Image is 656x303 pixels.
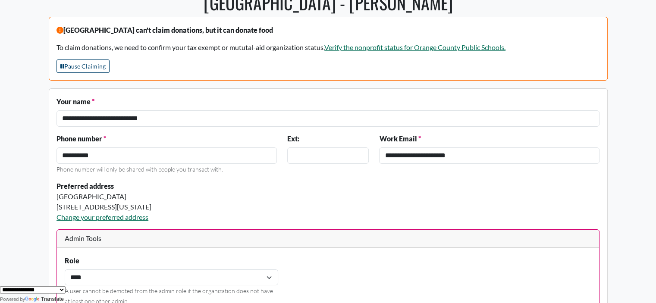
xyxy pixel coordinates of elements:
label: Work Email [379,134,421,144]
a: Translate [25,296,64,302]
strong: Preferred address [56,182,114,190]
label: Phone number [56,134,106,144]
div: [GEOGRAPHIC_DATA] [56,191,369,202]
a: Change your preferred address [56,213,148,221]
div: Admin Tools [57,230,599,248]
label: Role [65,256,79,266]
a: Verify the nonprofit status for Orange County Public Schools. [324,43,505,51]
label: Ext: [287,134,299,144]
p: To claim donations, we need to confirm your tax exempt or mututal-aid organization status. [56,42,600,53]
button: Pause Claiming [56,59,110,73]
img: Google Translate [25,297,41,303]
div: [STREET_ADDRESS][US_STATE] [56,202,369,212]
p: [GEOGRAPHIC_DATA] can't claim donations, but it can donate food [56,25,600,35]
small: Phone number will only be shared with people you transact with. [56,166,223,173]
label: Your name [56,97,94,107]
